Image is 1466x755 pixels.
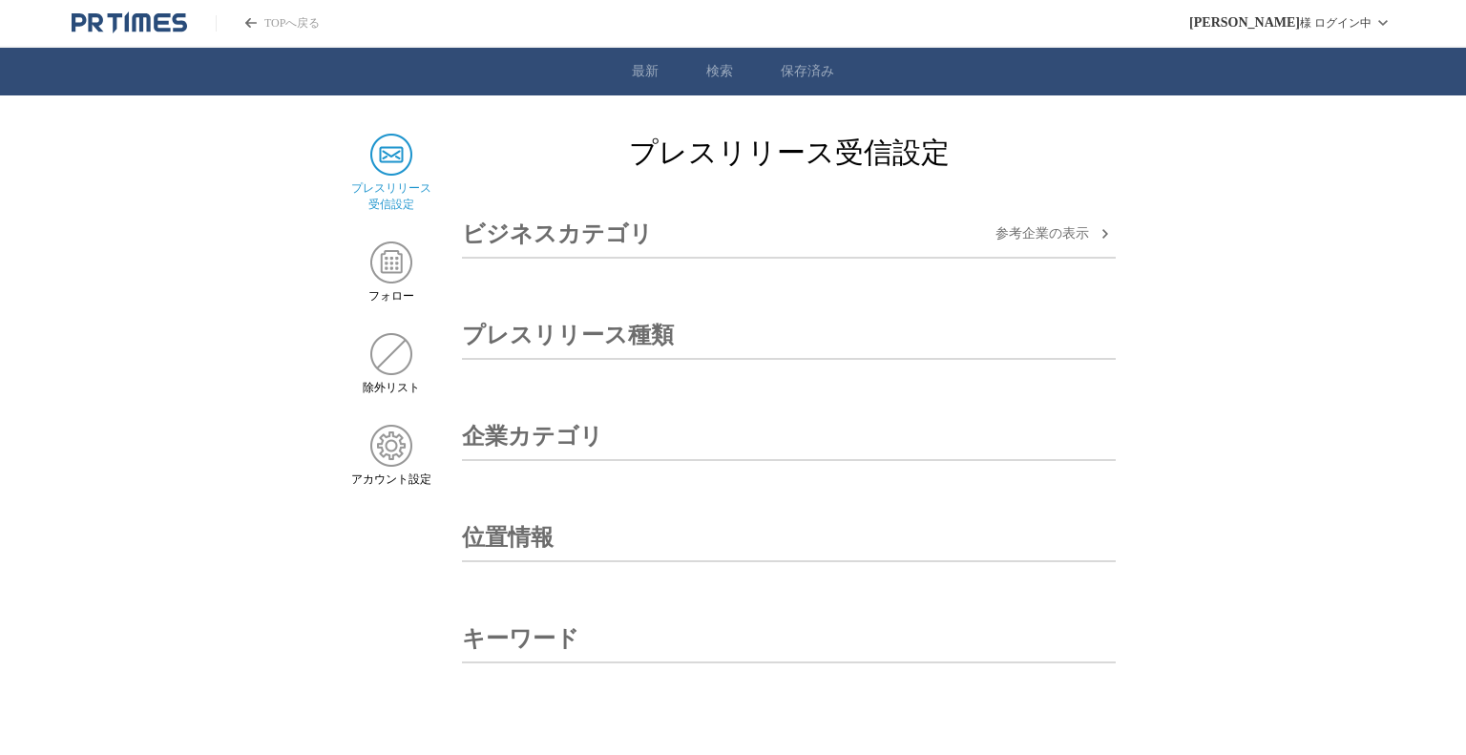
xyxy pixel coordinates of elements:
h3: 企業カテゴリ [462,413,603,459]
a: 最新 [632,63,659,80]
img: アカウント設定 [370,425,412,467]
a: PR TIMESのトップページはこちら [216,15,320,31]
a: プレスリリース 受信設定プレスリリース 受信設定 [350,134,431,213]
a: PR TIMESのトップページはこちら [72,11,187,34]
h3: キーワード [462,616,579,661]
span: 除外リスト [363,380,420,396]
a: アカウント設定アカウント設定 [350,425,431,488]
img: フォロー [370,241,412,283]
span: フォロー [368,288,414,304]
span: プレスリリース 受信設定 [351,180,431,213]
span: [PERSON_NAME] [1189,15,1300,31]
a: フォローフォロー [350,241,431,304]
span: 参考企業の 表示 [995,225,1089,242]
img: 除外リスト [370,333,412,375]
h3: 位置情報 [462,514,554,560]
h3: ビジネスカテゴリ [462,211,653,257]
a: 除外リスト除外リスト [350,333,431,396]
h2: プレスリリース受信設定 [462,134,1116,173]
a: 保存済み [781,63,834,80]
span: アカウント設定 [351,472,431,488]
img: プレスリリース 受信設定 [370,134,412,176]
a: 検索 [706,63,733,80]
button: 参考企業の表示 [995,222,1116,245]
h3: プレスリリース種類 [462,312,674,358]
